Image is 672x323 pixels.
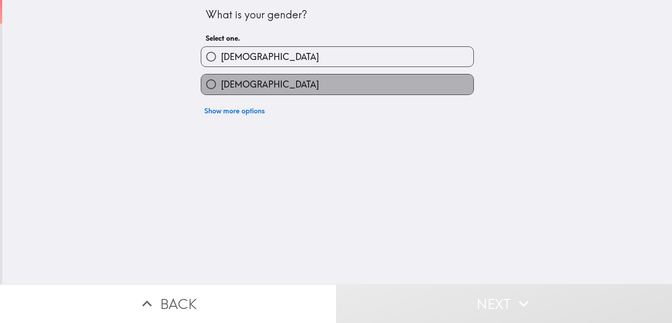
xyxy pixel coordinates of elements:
button: Show more options [201,102,268,119]
span: [DEMOGRAPHIC_DATA] [221,78,319,91]
h6: Select one. [206,33,469,43]
button: [DEMOGRAPHIC_DATA] [201,47,473,67]
span: [DEMOGRAPHIC_DATA] [221,51,319,63]
div: What is your gender? [206,7,469,22]
button: [DEMOGRAPHIC_DATA] [201,74,473,94]
button: Next [336,284,672,323]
